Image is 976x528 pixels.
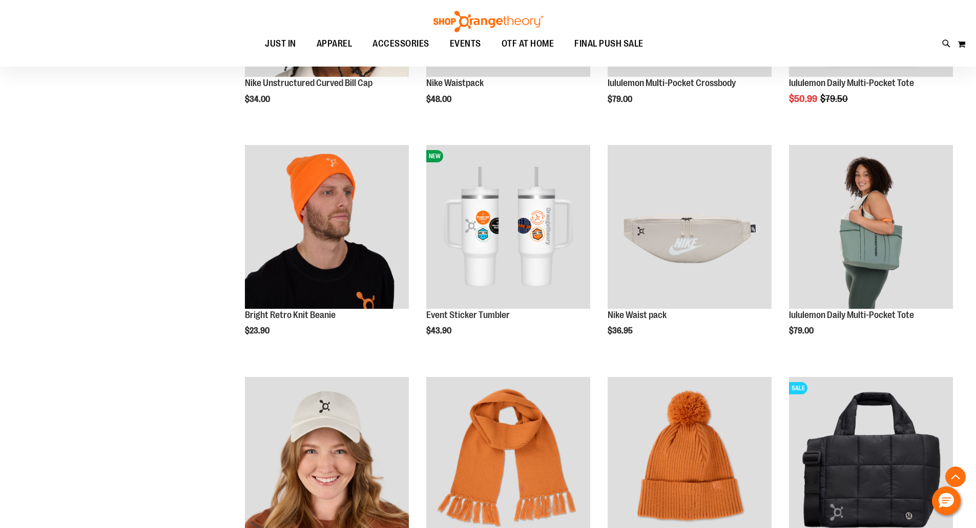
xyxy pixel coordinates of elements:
span: $50.99 [789,94,819,104]
a: Main view of 2024 Convention lululemon Daily Multi-Pocket Tote [789,145,953,310]
span: FINAL PUSH SALE [574,32,643,55]
img: Main view of 2024 Convention Nike Waistpack [608,145,772,309]
a: lululemon Daily Multi-Pocket Tote [789,78,914,88]
a: Event Sticker Tumbler [426,310,510,320]
span: $34.00 [245,95,272,104]
a: FINAL PUSH SALE [564,32,654,56]
span: $48.00 [426,95,453,104]
a: OTF AT HOME [491,32,565,56]
span: $43.90 [426,326,453,335]
span: NEW [426,150,443,162]
a: ACCESSORIES [362,32,440,55]
button: Back To Top [945,467,966,487]
a: lululemon Multi-Pocket Crossbody [608,78,736,88]
span: ACCESSORIES [372,32,429,55]
div: product [240,140,414,362]
span: $79.00 [789,326,815,335]
a: Nike Unstructured Curved Bill Cap [245,78,372,88]
a: JUST IN [255,32,306,56]
span: SALE [789,382,807,394]
a: Nike Waist pack [608,310,667,320]
a: Bright Retro Knit Beanie [245,310,336,320]
span: $79.50 [820,94,849,104]
a: lululemon Daily Multi-Pocket Tote [789,310,914,320]
span: APPAREL [317,32,352,55]
img: Main view of 2024 Convention lululemon Daily Multi-Pocket Tote [789,145,953,309]
img: Bright Retro Knit Beanie [245,145,409,309]
a: Bright Retro Knit Beanie [245,145,409,310]
button: Hello, have a question? Let’s chat. [932,487,961,515]
a: APPAREL [306,32,363,56]
a: EVENTS [440,32,491,56]
a: OTF 40 oz. Sticker TumblerNEW [426,145,590,310]
div: product [603,140,777,362]
span: $79.00 [608,95,634,104]
div: product [421,140,595,362]
span: $23.90 [245,326,271,335]
span: $36.95 [608,326,634,335]
div: product [784,140,958,362]
a: Main view of 2024 Convention Nike Waistpack [608,145,772,310]
span: JUST IN [265,32,296,55]
img: OTF 40 oz. Sticker Tumbler [426,145,590,309]
span: EVENTS [450,32,481,55]
span: OTF AT HOME [502,32,554,55]
a: Nike Waistpack [426,78,484,88]
img: Shop Orangetheory [432,11,545,32]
